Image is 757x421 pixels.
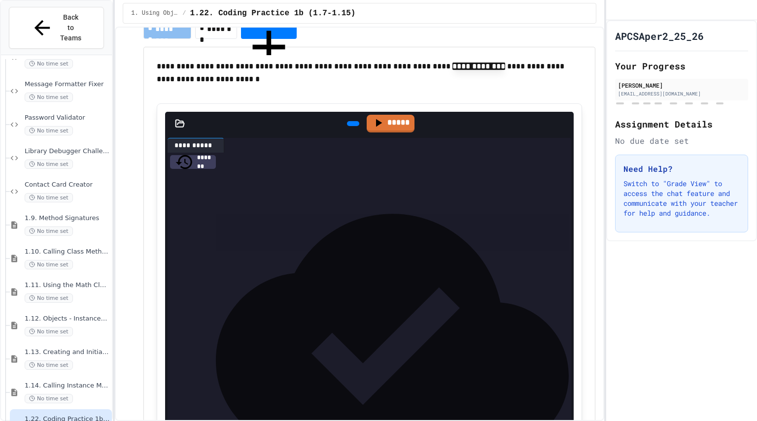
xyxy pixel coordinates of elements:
[25,181,110,189] span: Contact Card Creator
[25,193,73,202] span: No time set
[25,348,110,356] span: 1.13. Creating and Initializing Objects: Constructors
[25,360,73,370] span: No time set
[615,135,748,147] div: No due date set
[25,80,110,89] span: Message Formatter Fixer
[25,126,73,135] span: No time set
[25,114,110,122] span: Password Validator
[25,147,110,156] span: Library Debugger Challenge
[25,260,73,269] span: No time set
[615,29,704,43] h1: APCSAper2_25_26
[615,59,748,73] h2: Your Progress
[25,281,110,290] span: 1.11. Using the Math Class
[25,394,73,403] span: No time set
[190,7,355,19] span: 1.22. Coding Practice 1b (1.7-1.15)
[615,117,748,131] h2: Assignment Details
[25,293,73,303] span: No time set
[25,93,73,102] span: No time set
[618,90,745,97] div: [EMAIL_ADDRESS][DOMAIN_NAME]
[25,214,110,223] span: 1.9. Method Signatures
[131,9,178,17] span: 1. Using Objects and Methods
[25,227,73,236] span: No time set
[25,248,110,256] span: 1.10. Calling Class Methods
[25,382,110,390] span: 1.14. Calling Instance Methods
[25,59,73,68] span: No time set
[623,163,740,175] h3: Need Help?
[623,179,740,218] p: Switch to "Grade View" to access the chat feature and communicate with your teacher for help and ...
[182,9,186,17] span: /
[25,160,73,169] span: No time set
[25,327,73,336] span: No time set
[9,7,104,49] button: Back to Teams
[25,315,110,323] span: 1.12. Objects - Instances of Classes
[60,12,83,43] span: Back to Teams
[618,81,745,90] div: [PERSON_NAME]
